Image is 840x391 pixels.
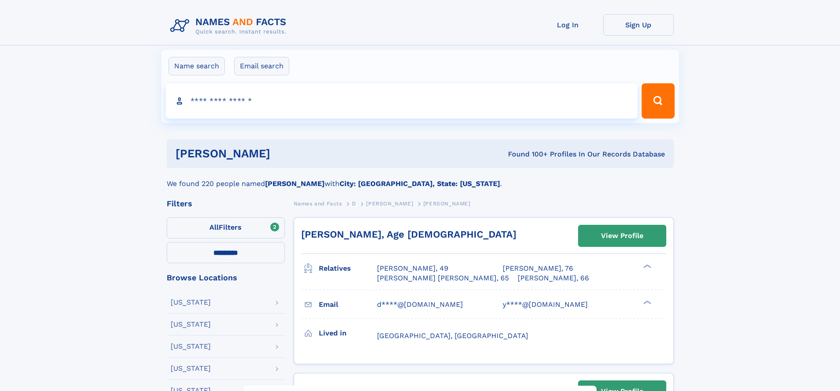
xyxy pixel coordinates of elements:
a: [PERSON_NAME] [366,198,413,209]
label: Filters [167,217,285,238]
span: [PERSON_NAME] [423,201,470,207]
h3: Email [319,297,377,312]
span: [GEOGRAPHIC_DATA], [GEOGRAPHIC_DATA] [377,331,528,340]
a: [PERSON_NAME] [PERSON_NAME], 65 [377,273,509,283]
img: Logo Names and Facts [167,14,294,38]
span: [PERSON_NAME] [366,201,413,207]
h1: [PERSON_NAME] [175,148,389,159]
b: City: [GEOGRAPHIC_DATA], State: [US_STATE] [340,179,500,188]
a: [PERSON_NAME], 76 [503,264,573,273]
span: All [209,223,219,231]
div: [US_STATE] [171,321,211,328]
h3: Lived in [319,326,377,341]
div: ❯ [641,299,652,305]
div: We found 220 people named with . [167,168,674,189]
div: ❯ [641,264,652,269]
div: Browse Locations [167,274,285,282]
div: [US_STATE] [171,343,211,350]
label: Name search [168,57,225,75]
label: Email search [234,57,289,75]
button: Search Button [642,83,674,119]
a: D [352,198,356,209]
div: Filters [167,200,285,208]
div: [US_STATE] [171,299,211,306]
a: Names and Facts [294,198,342,209]
a: [PERSON_NAME], 49 [377,264,448,273]
div: View Profile [601,226,643,246]
a: Log In [533,14,603,36]
a: Sign Up [603,14,674,36]
div: [US_STATE] [171,365,211,372]
div: Found 100+ Profiles In Our Records Database [389,149,665,159]
a: [PERSON_NAME], 66 [518,273,589,283]
b: [PERSON_NAME] [265,179,325,188]
a: View Profile [579,225,666,246]
h3: Relatives [319,261,377,276]
input: search input [166,83,638,119]
a: [PERSON_NAME], Age [DEMOGRAPHIC_DATA] [301,229,516,240]
span: D [352,201,356,207]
